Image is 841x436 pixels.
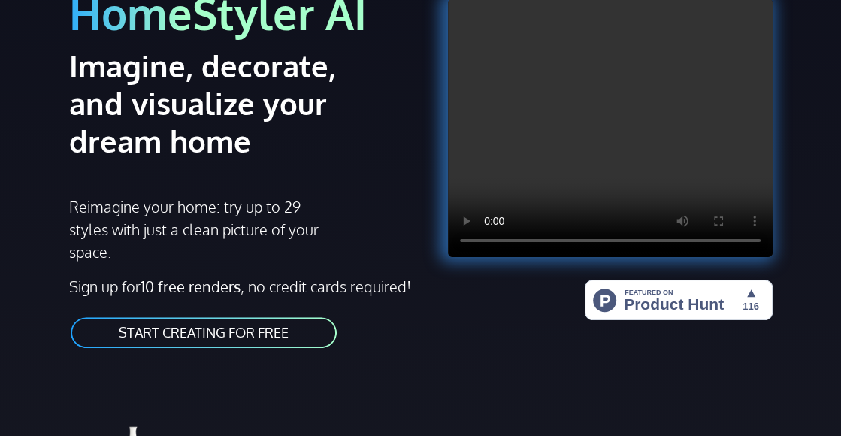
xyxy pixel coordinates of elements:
[69,275,412,298] p: Sign up for , no credit cards required!
[141,277,241,296] strong: 10 free renders
[69,316,338,350] a: START CREATING FOR FREE
[585,280,773,320] img: HomeStyler AI - Interior Design Made Easy: One Click to Your Dream Home | Product Hunt
[69,195,326,263] p: Reimagine your home: try up to 29 styles with just a clean picture of your space.
[69,47,343,159] h2: Imagine, decorate, and visualize your dream home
